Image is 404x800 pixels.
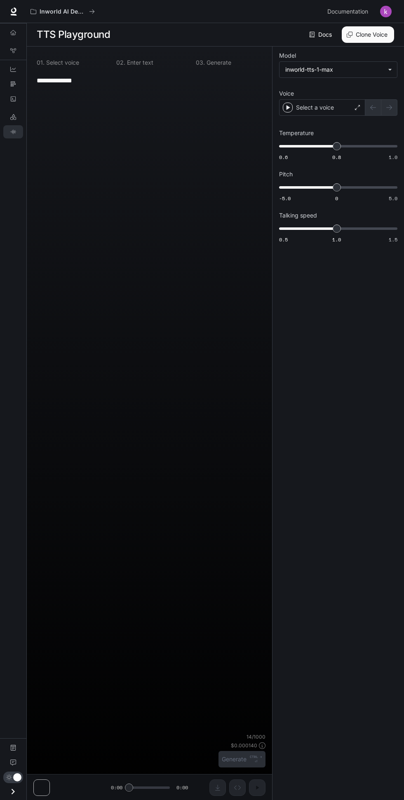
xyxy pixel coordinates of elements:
[389,236,397,243] span: 1.5
[279,195,291,202] span: -5.0
[3,92,23,105] a: Logs
[332,154,341,161] span: 0.8
[3,26,23,39] a: Overview
[296,103,334,112] p: Select a voice
[279,154,288,161] span: 0.6
[37,60,45,65] p: 0 1 .
[3,741,23,754] a: Documentation
[332,236,341,243] span: 1.0
[3,756,23,769] a: Feedback
[279,130,314,136] p: Temperature
[279,171,293,177] p: Pitch
[3,125,23,138] a: TTS Playground
[37,26,110,43] h1: TTS Playground
[342,26,394,43] button: Clone Voice
[279,53,296,58] p: Model
[279,236,288,243] span: 0.5
[27,3,99,20] button: All workspaces
[285,65,384,74] div: inworld-tts-1-max
[3,63,23,76] a: Dashboards
[125,60,153,65] p: Enter text
[205,60,231,65] p: Generate
[327,7,368,17] span: Documentation
[231,742,257,749] p: $ 0.000140
[389,195,397,202] span: 5.0
[280,62,397,77] div: inworld-tts-1-max
[45,60,79,65] p: Select voice
[3,77,23,91] a: Traces
[335,195,338,202] span: 0
[40,8,86,15] p: Inworld AI Demos
[247,733,265,740] p: 14 / 1000
[389,154,397,161] span: 1.0
[116,60,125,65] p: 0 2 .
[378,3,394,20] button: User avatar
[324,3,374,20] a: Documentation
[380,6,392,17] img: User avatar
[279,213,317,218] p: Talking speed
[4,783,22,800] button: Open drawer
[196,60,205,65] p: 0 3 .
[3,110,23,124] a: LLM Playground
[279,91,294,96] p: Voice
[308,26,335,43] a: Docs
[3,44,23,57] a: Graph Registry
[13,772,21,781] span: Dark mode toggle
